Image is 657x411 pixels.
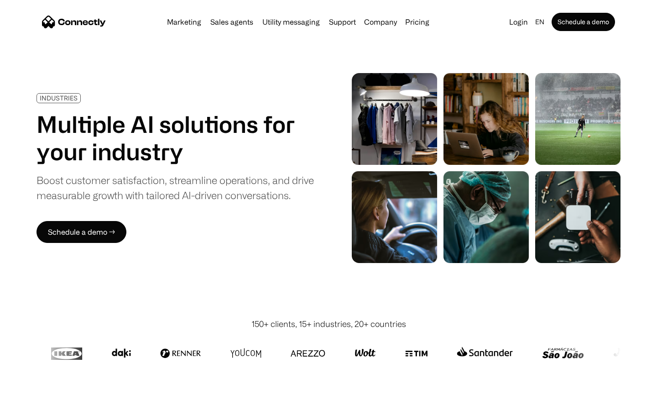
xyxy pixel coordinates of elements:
a: Pricing [401,18,433,26]
a: Utility messaging [259,18,323,26]
div: Company [364,16,397,28]
a: Sales agents [207,18,257,26]
a: Marketing [163,18,205,26]
div: Boost customer satisfaction, streamline operations, and drive measurable growth with tailored AI-... [36,173,314,203]
a: Schedule a demo → [36,221,126,243]
ul: Language list [18,395,55,408]
a: Schedule a demo [552,13,615,31]
div: INDUSTRIES [40,95,78,101]
div: en [535,16,544,28]
aside: Language selected: English [9,394,55,408]
h1: Multiple AI solutions for your industry [36,111,314,165]
div: 150+ clients, 15+ industries, 20+ countries [251,318,406,330]
a: Support [325,18,360,26]
a: Login [506,16,532,28]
